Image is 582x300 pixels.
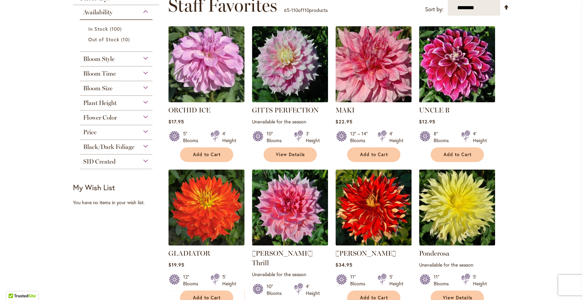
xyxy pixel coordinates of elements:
span: $34.95 [335,261,353,268]
a: GLADIATOR [168,249,210,257]
span: SID Created [83,158,116,165]
span: Out of Stock [88,36,120,43]
div: 5' Height [222,273,236,287]
a: In Stock 100 [88,25,146,32]
p: Unavailable for the season [252,118,328,125]
img: Otto's Thrill [252,169,328,245]
a: Gladiator [168,240,244,247]
span: Price [83,129,96,136]
p: - of products [284,5,328,16]
a: GITTS PERFECTION [252,97,328,104]
span: $17.95 [168,118,184,125]
strong: My Wish List [73,182,115,192]
a: ORCHID ICE [168,106,210,114]
span: 10 [121,36,132,43]
span: View Details [276,152,305,157]
button: Add to Cart [180,147,233,162]
span: In Stock [88,26,108,32]
span: 110 [302,7,309,13]
span: Bloom Style [83,55,115,63]
div: 10" Blooms [267,130,286,144]
div: 11" Blooms [434,273,453,287]
div: 11" Blooms [350,273,369,287]
div: 4' Height [389,130,403,144]
span: $19.95 [168,261,184,268]
div: 12" Blooms [183,273,202,287]
img: Ponderosa [419,169,495,245]
button: Add to Cart [347,147,400,162]
a: [PERSON_NAME] [335,249,396,257]
a: ORCHID ICE [168,97,244,104]
iframe: Launch Accessibility Center [5,276,24,295]
img: Gladiator [168,169,244,245]
span: 110 [291,7,298,13]
span: Plant Height [83,99,117,107]
div: 5' Height [473,273,487,287]
span: Black/Dark Foliage [83,143,134,151]
div: 4' Height [306,283,320,297]
a: [PERSON_NAME] Thrill [252,249,313,267]
a: Ponderosa [419,240,495,247]
img: ORCHID ICE [168,26,244,102]
p: Unavailable for the season [419,261,495,268]
span: 65 [284,7,289,13]
a: Out of Stock 10 [88,36,146,43]
a: Uncle B [419,97,495,104]
div: 5' Height [389,273,403,287]
div: You have no items in your wish list. [73,199,164,206]
a: UNCLE B [419,106,449,114]
span: Bloom Time [83,70,116,77]
a: MAKI [335,97,412,104]
span: Bloom Size [83,85,113,92]
a: Otto's Thrill [252,240,328,247]
span: $22.95 [335,118,353,125]
a: GITTS PERFECTION [252,106,319,114]
img: MAKI [335,26,412,102]
span: Add to Cart [444,152,472,157]
a: View Details [264,147,317,162]
button: Add to Cart [431,147,484,162]
img: Nick Sr [335,169,412,245]
span: Add to Cart [360,152,388,157]
span: Add to Cart [193,152,221,157]
span: 100 [110,25,123,32]
span: $12.95 [419,118,435,125]
div: 4' Height [222,130,236,144]
img: Uncle B [419,26,495,102]
a: Nick Sr [335,240,412,247]
div: 5" Blooms [183,130,202,144]
label: Sort by: [425,3,444,16]
span: Availability [83,9,113,16]
a: Ponderosa [419,249,449,257]
div: 10" Blooms [267,283,286,297]
div: 8" Blooms [434,130,453,144]
img: GITTS PERFECTION [252,26,328,102]
div: 3' Height [306,130,320,144]
div: 4' Height [473,130,487,144]
span: Flower Color [83,114,117,121]
p: Unavailable for the season [252,271,328,277]
div: 12" – 14" Blooms [350,130,369,144]
a: MAKI [335,106,355,114]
